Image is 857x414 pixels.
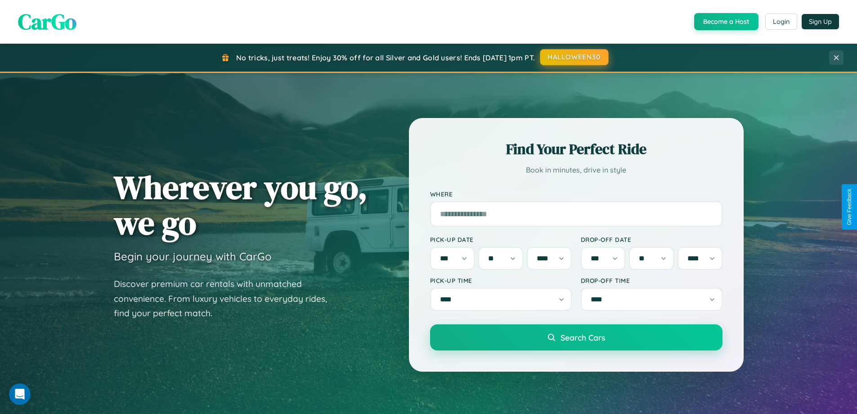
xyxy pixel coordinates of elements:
[430,324,722,350] button: Search Cars
[114,277,339,321] p: Discover premium car rentals with unmatched convenience. From luxury vehicles to everyday rides, ...
[581,236,722,243] label: Drop-off Date
[765,14,797,30] button: Login
[430,277,572,284] label: Pick-up Time
[561,332,605,342] span: Search Cars
[802,14,839,29] button: Sign Up
[18,7,76,36] span: CarGo
[430,164,722,177] p: Book in minutes, drive in style
[581,277,722,284] label: Drop-off Time
[430,190,722,198] label: Where
[430,139,722,159] h2: Find Your Perfect Ride
[846,189,853,225] div: Give Feedback
[114,169,368,241] h1: Wherever you go, we go
[114,250,272,263] h3: Begin your journey with CarGo
[430,236,572,243] label: Pick-up Date
[9,383,31,405] iframe: Intercom live chat
[236,53,535,62] span: No tricks, just treats! Enjoy 30% off for all Silver and Gold users! Ends [DATE] 1pm PT.
[694,13,758,30] button: Become a Host
[540,49,609,65] button: HALLOWEEN30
